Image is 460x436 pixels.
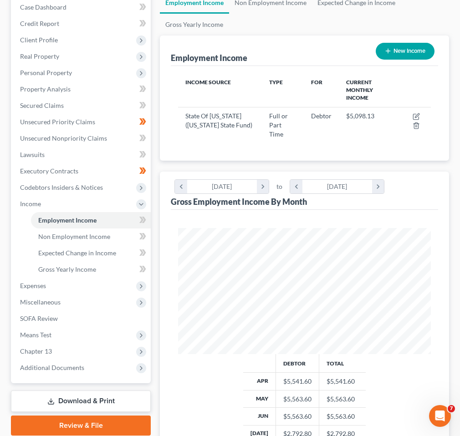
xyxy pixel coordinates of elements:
span: Means Test [20,331,51,339]
span: Client Profile [20,36,58,44]
a: Gross Yearly Income [31,261,151,278]
span: Employment Income [38,216,97,224]
span: Type [269,79,283,86]
div: $5,563.60 [283,395,312,404]
a: Employment Income [31,212,151,228]
span: Debtor [311,112,332,120]
div: [DATE] [187,180,257,193]
div: [DATE] [302,180,372,193]
th: Total [319,354,366,372]
a: Secured Claims [13,97,151,114]
span: For [311,79,322,86]
td: $5,541.60 [319,373,366,390]
span: 7 [448,405,455,412]
a: Download & Print [11,390,151,412]
span: Gross Yearly Income [38,265,96,273]
iframe: Intercom live chat [429,405,451,427]
span: Secured Claims [20,101,64,109]
a: Executory Contracts [13,163,151,179]
div: $5,541.60 [283,377,312,386]
span: SOFA Review [20,314,58,322]
span: Miscellaneous [20,298,61,306]
span: Unsecured Priority Claims [20,118,95,126]
a: Non Employment Income [31,228,151,245]
button: New Income [376,43,434,60]
a: Unsecured Nonpriority Claims [13,130,151,147]
span: Expected Change in Income [38,249,116,257]
span: Non Employment Income [38,233,110,240]
div: Gross Employment Income By Month [171,196,307,207]
span: Chapter 13 [20,347,52,355]
span: Case Dashboard [20,3,66,11]
i: chevron_right [257,180,269,193]
span: Additional Documents [20,364,84,371]
a: Gross Yearly Income [160,14,229,35]
a: Unsecured Priority Claims [13,114,151,130]
span: Personal Property [20,69,72,76]
span: Property Analysis [20,85,71,93]
span: Income [20,200,41,208]
span: Income Source [185,79,231,86]
td: $5,563.60 [319,408,366,425]
span: Credit Report [20,20,59,27]
th: May [243,390,276,407]
a: Review & File [11,416,151,436]
i: chevron_left [290,180,302,193]
a: SOFA Review [13,310,151,327]
a: Property Analysis [13,81,151,97]
a: Expected Change in Income [31,245,151,261]
a: Lawsuits [13,147,151,163]
div: $5,563.60 [283,412,312,421]
span: Real Property [20,52,59,60]
th: Jun [243,408,276,425]
i: chevron_right [372,180,384,193]
i: chevron_left [175,180,187,193]
span: State Of [US_STATE] ([US_STATE] State Fund) [185,112,252,129]
span: $5,098.13 [346,112,374,120]
span: Full or Part Time [269,112,288,138]
span: Expenses [20,282,46,289]
div: Employment Income [171,52,247,63]
span: Unsecured Nonpriority Claims [20,134,107,142]
a: Credit Report [13,15,151,32]
span: Codebtors Insiders & Notices [20,183,103,191]
span: Executory Contracts [20,167,78,175]
th: Debtor [276,354,319,372]
span: to [276,182,282,191]
th: Apr [243,373,276,390]
td: $5,563.60 [319,390,366,407]
span: Current Monthly Income [346,79,373,101]
span: Lawsuits [20,151,45,158]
